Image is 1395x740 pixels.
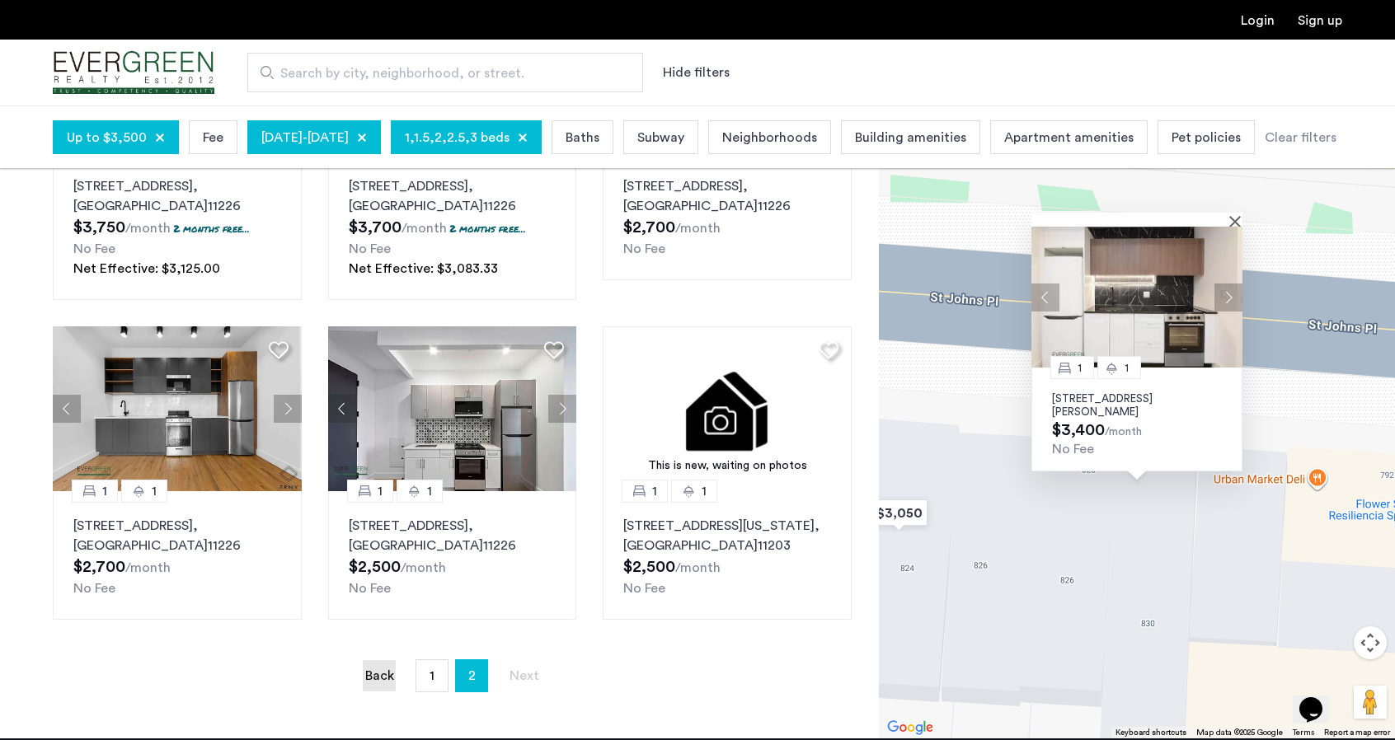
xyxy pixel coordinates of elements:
[328,152,577,300] a: 11[STREET_ADDRESS], [GEOGRAPHIC_DATA]112262 months free...No FeeNet Effective: $3,083.33
[1233,215,1244,227] button: Close
[203,128,223,148] span: Fee
[1052,422,1105,438] span: $3,400
[125,561,171,574] sub: /month
[53,395,81,423] button: Previous apartment
[1004,128,1134,148] span: Apartment amenities
[510,669,539,682] span: Next
[53,152,302,300] a: 11[STREET_ADDRESS], [GEOGRAPHIC_DATA]112262 months free...No FeeNet Effective: $3,125.00
[603,326,852,491] img: 2.gif
[1078,363,1082,373] span: 1
[864,494,934,532] div: $3,050
[349,582,391,595] span: No Fee
[1293,674,1346,724] iframe: chat widget
[308,128,349,148] span: [DATE]
[53,491,302,620] a: 11[STREET_ADDRESS], [GEOGRAPHIC_DATA]11226No Fee
[67,128,147,148] span: Up to $3,500
[623,559,675,575] span: $2,500
[427,481,432,501] span: 1
[611,457,843,475] div: This is new, waiting on photos
[603,152,852,280] a: 11[STREET_ADDRESS], [GEOGRAPHIC_DATA]11226No Fee
[405,128,510,148] span: 1,1.5,2,2.5,3 beds
[1354,686,1387,719] button: Drag Pegman onto the map to open Street View
[1105,426,1142,438] sub: /month
[53,326,302,491] img: 1998_638313429149678118.jpeg
[363,660,396,691] a: Back
[1354,626,1387,659] button: Map camera controls
[73,582,115,595] span: No Fee
[328,491,577,620] a: 11[STREET_ADDRESS], [GEOGRAPHIC_DATA]11226No Fee
[280,63,597,83] span: Search by city, neighborhood, or street.
[261,128,303,148] span: [DATE]
[1324,727,1390,738] a: Report a map error
[349,516,557,555] p: [STREET_ADDRESS] 11226
[274,395,302,423] button: Next apartment
[1293,727,1314,738] a: Terms (opens in new tab)
[663,63,730,82] button: Show or hide filters
[449,222,526,236] p: 2 months free...
[349,242,391,255] span: No Fee
[430,669,434,682] span: 1
[328,395,356,423] button: Previous apartment
[73,559,125,575] span: $2,700
[1172,128,1241,148] span: Pet policies
[652,481,657,501] span: 1
[349,219,402,236] span: $3,700
[623,582,665,595] span: No Fee
[883,717,937,738] img: Google
[623,219,675,236] span: $2,700
[328,326,577,491] img: 218_638477558122723476.jpeg
[1031,227,1242,368] img: Apartment photo
[73,516,281,555] p: [STREET_ADDRESS] 11226
[349,176,557,216] p: [STREET_ADDRESS] 11226
[623,176,831,216] p: [STREET_ADDRESS] 11226
[1031,283,1059,311] button: Previous apartment
[623,516,831,555] p: [STREET_ADDRESS][US_STATE] 11203
[1052,392,1222,419] p: [STREET_ADDRESS][PERSON_NAME]
[855,128,966,148] span: Building amenities
[173,222,250,236] p: 2 months free...
[402,222,447,235] sub: /month
[349,559,401,575] span: $2,500
[1196,728,1283,737] span: Map data ©2025 Google
[247,53,643,92] input: Apartment Search
[702,481,707,501] span: 1
[548,395,576,423] button: Next apartment
[566,128,599,148] span: Baths
[1125,363,1129,373] span: 1
[303,128,308,148] span: -
[675,222,721,235] sub: /month
[1298,14,1342,27] a: Registration
[73,262,220,275] span: Net Effective: $3,125.00
[73,219,125,236] span: $3,750
[1052,443,1094,456] span: No Fee
[1214,283,1242,311] button: Next apartment
[378,481,383,501] span: 1
[623,242,665,255] span: No Fee
[468,663,476,689] span: 2
[1116,727,1186,738] button: Keyboard shortcuts
[152,481,157,501] span: 1
[603,491,852,620] a: 11[STREET_ADDRESS][US_STATE], [GEOGRAPHIC_DATA]11203No Fee
[73,176,281,216] p: [STREET_ADDRESS] 11226
[53,659,852,692] nav: Pagination
[53,42,214,104] a: Cazamio Logo
[1241,14,1275,27] a: Login
[73,242,115,255] span: No Fee
[125,222,171,235] sub: /month
[675,561,721,574] sub: /month
[102,481,107,501] span: 1
[1265,128,1336,148] div: Clear filters
[637,128,684,148] span: Subway
[401,561,446,574] sub: /month
[603,326,852,491] a: This is new, waiting on photos
[349,262,498,275] span: Net Effective: $3,083.33
[883,717,937,738] a: Open this area in Google Maps (opens a new window)
[53,42,214,104] img: logo
[722,128,817,148] span: Neighborhoods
